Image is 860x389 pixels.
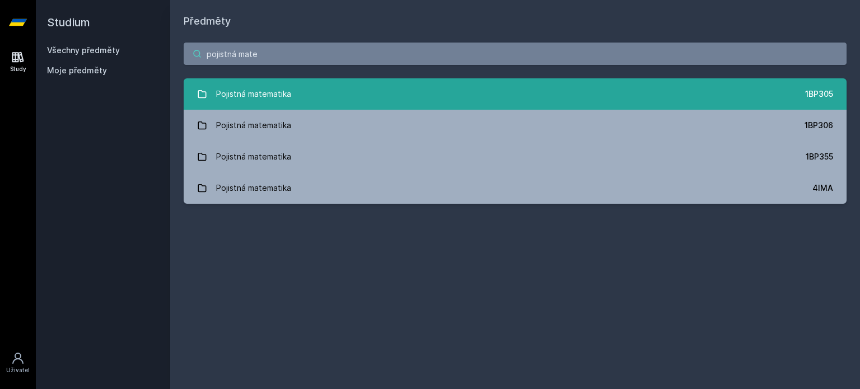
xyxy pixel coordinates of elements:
[216,177,291,199] div: Pojistná matematika
[216,114,291,137] div: Pojistná matematika
[184,110,847,141] a: Pojistná matematika 1BP306
[184,172,847,204] a: Pojistná matematika 4IMA
[184,13,847,29] h1: Předměty
[216,146,291,168] div: Pojistná matematika
[2,346,34,380] a: Uživatel
[10,65,26,73] div: Study
[47,45,120,55] a: Všechny předměty
[805,88,833,100] div: 1BP305
[812,182,833,194] div: 4IMA
[805,120,833,131] div: 1BP306
[184,43,847,65] input: Název nebo ident předmětu…
[6,366,30,374] div: Uživatel
[806,151,833,162] div: 1BP355
[184,78,847,110] a: Pojistná matematika 1BP305
[47,65,107,76] span: Moje předměty
[2,45,34,79] a: Study
[216,83,291,105] div: Pojistná matematika
[184,141,847,172] a: Pojistná matematika 1BP355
